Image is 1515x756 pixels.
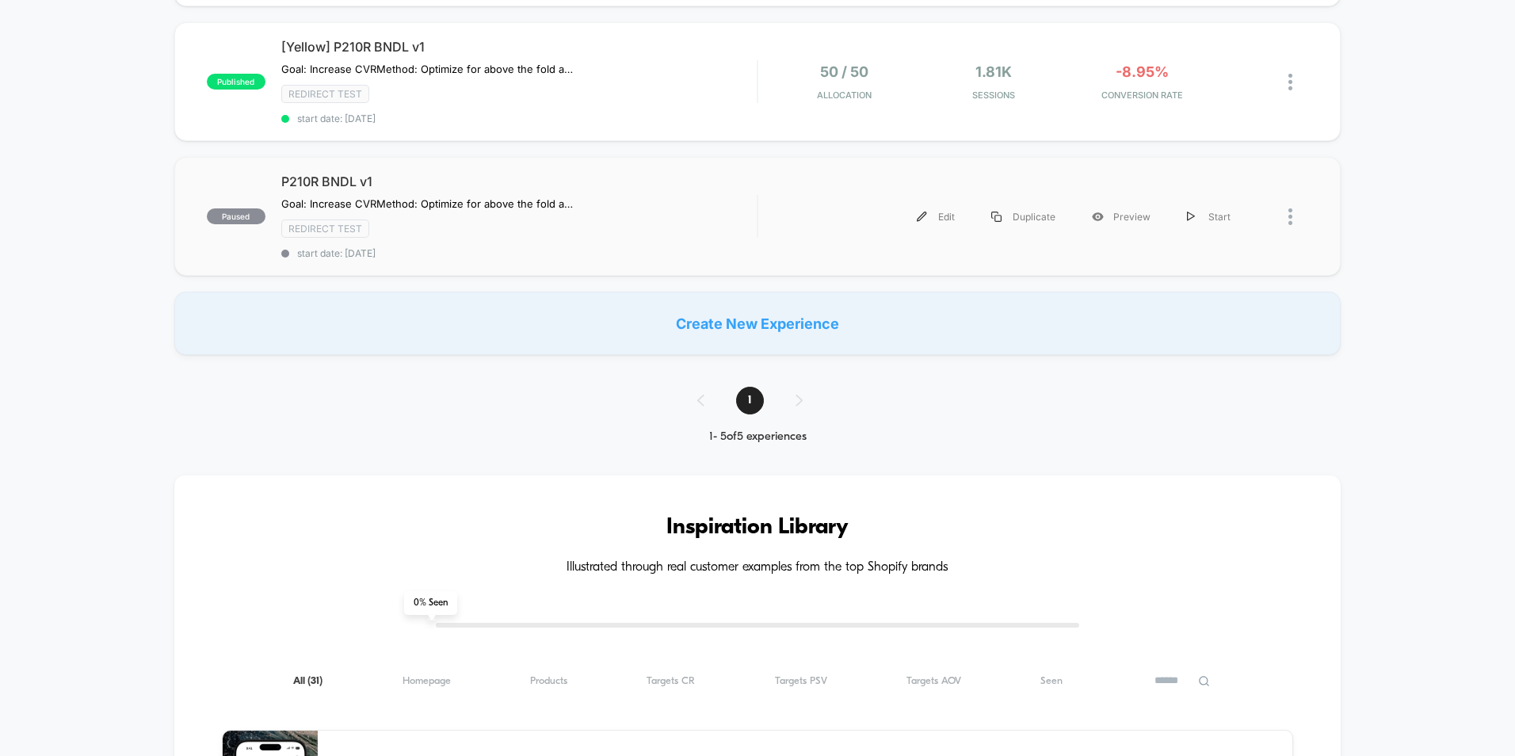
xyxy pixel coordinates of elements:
[647,675,695,687] span: Targets CR
[975,63,1012,80] span: 1.81k
[530,675,567,687] span: Products
[547,406,583,423] div: Current time
[207,74,265,90] span: published
[973,199,1074,235] div: Duplicate
[8,402,33,427] button: Play, NEW DEMO 2025-VEED.mp4
[1040,675,1063,687] span: Seen
[1116,63,1169,80] span: -8.95%
[1072,90,1213,101] span: CONVERSION RATE
[222,560,1293,575] h4: Illustrated through real customer examples from the top Shopify brands
[1074,199,1169,235] div: Preview
[281,85,369,103] span: Redirect Test
[820,63,868,80] span: 50 / 50
[917,212,927,222] img: menu
[174,292,1341,355] div: Create New Experience
[281,247,757,259] span: start date: [DATE]
[586,406,628,423] div: Duration
[817,90,872,101] span: Allocation
[899,199,973,235] div: Edit
[281,174,757,189] span: P210R BNDL v1
[368,199,406,237] button: Play, NEW DEMO 2025-VEED.mp4
[775,675,827,687] span: Targets PSV
[307,676,322,686] span: ( 31 )
[658,407,706,422] input: Volume
[403,675,451,687] span: Homepage
[906,675,961,687] span: Targets AOV
[12,380,764,395] input: Seek
[923,90,1064,101] span: Sessions
[207,208,265,224] span: paused
[281,63,575,75] span: Goal: Increase CVRMethod: Optimize for above the fold actions. Reduces customer frictions and all...
[991,212,1002,222] img: menu
[681,430,834,444] div: 1 - 5 of 5 experiences
[1169,199,1249,235] div: Start
[1187,212,1195,222] img: menu
[736,387,764,414] span: 1
[281,113,757,124] span: start date: [DATE]
[293,675,322,687] span: All
[1288,74,1292,90] img: close
[1288,208,1292,225] img: close
[281,220,369,238] span: Redirect Test
[222,515,1293,540] h3: Inspiration Library
[281,39,757,55] span: [Yellow] P210R BNDL v1
[281,197,575,210] span: Goal: Increase CVRMethod: Optimize for above the fold actions. Reduces customer frictions and all...
[404,591,457,615] span: 0 % Seen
